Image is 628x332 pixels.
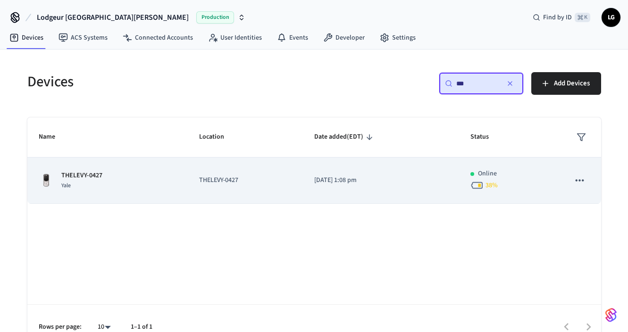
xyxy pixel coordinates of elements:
a: ACS Systems [51,29,115,46]
span: Add Devices [554,77,590,90]
span: 38 % [486,181,498,190]
span: Date added(EDT) [314,130,376,144]
span: Find by ID [543,13,572,22]
img: Yale Assure Touchscreen Wifi Smart Lock, Satin Nickel, Front [39,173,54,188]
table: sticky table [27,117,601,204]
a: Events [269,29,316,46]
a: Devices [2,29,51,46]
a: User Identities [201,29,269,46]
p: 1–1 of 1 [131,322,152,332]
p: Rows per page: [39,322,82,332]
a: Connected Accounts [115,29,201,46]
span: Status [470,130,501,144]
span: Location [199,130,236,144]
p: THELEVY-0427 [199,175,292,185]
button: LG [602,8,620,27]
span: Yale [61,182,71,190]
div: Find by ID⌘ K [525,9,598,26]
img: SeamLogoGradient.69752ec5.svg [605,307,617,323]
button: Add Devices [531,72,601,95]
p: [DATE] 1:08 pm [314,175,448,185]
span: Name [39,130,67,144]
h5: Devices [27,72,309,91]
a: Settings [372,29,423,46]
p: THELEVY-0427 [61,171,102,181]
span: Lodgeur [GEOGRAPHIC_DATA][PERSON_NAME] [37,12,189,23]
span: LG [603,9,620,26]
a: Developer [316,29,372,46]
span: Production [196,11,234,24]
span: ⌘ K [575,13,590,22]
p: Online [478,169,497,179]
